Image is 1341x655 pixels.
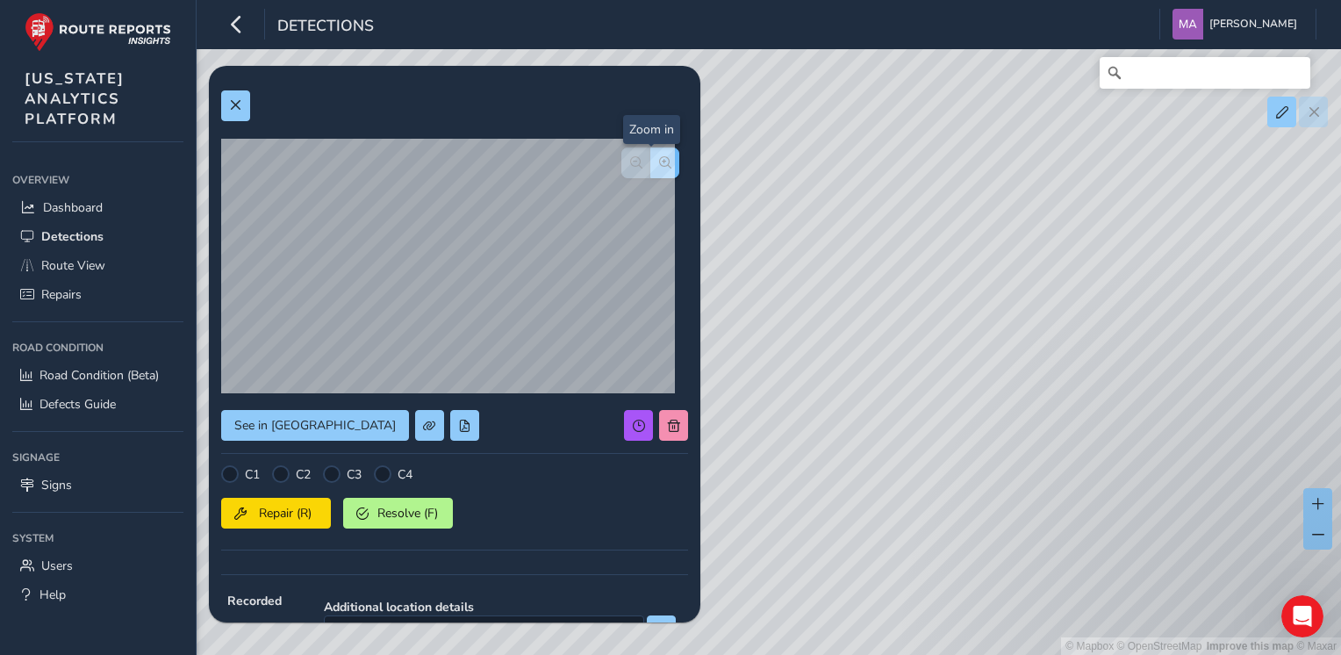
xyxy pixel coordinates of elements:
[343,498,453,529] button: Resolve (F)
[245,466,260,483] label: C1
[12,444,183,471] div: Signage
[41,257,105,274] span: Route View
[324,599,676,615] strong: Additional location details
[12,222,183,251] a: Detections
[43,199,103,216] span: Dashboard
[277,15,374,40] span: Detections
[227,593,299,609] strong: Recorded
[12,580,183,609] a: Help
[41,477,72,493] span: Signs
[253,505,318,522] span: Repair (R)
[1172,9,1203,40] img: diamond-layout
[221,410,409,441] button: See in Route View
[347,466,362,483] label: C3
[12,390,183,419] a: Defects Guide
[12,335,183,361] div: Road Condition
[12,193,183,222] a: Dashboard
[41,228,104,245] span: Detections
[25,68,125,129] span: [US_STATE] ANALYTICS PLATFORM
[39,367,159,384] span: Road Condition (Beta)
[12,361,183,390] a: Road Condition (Beta)
[12,280,183,309] a: Repairs
[1100,57,1310,89] input: Search
[221,498,331,529] button: Repair (R)
[375,505,440,522] span: Resolve (F)
[39,587,66,603] span: Help
[1281,595,1323,637] iframe: Intercom live chat
[398,466,412,483] label: C4
[1209,9,1297,40] span: [PERSON_NAME]
[12,471,183,500] a: Signs
[39,396,116,413] span: Defects Guide
[25,12,171,52] img: rr logo
[41,558,73,574] span: Users
[12,167,183,193] div: Overview
[1172,9,1303,40] button: [PERSON_NAME]
[12,525,183,551] div: System
[41,286,82,303] span: Repairs
[234,417,396,434] span: See in [GEOGRAPHIC_DATA]
[12,251,183,280] a: Route View
[296,466,311,483] label: C2
[12,551,183,580] a: Users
